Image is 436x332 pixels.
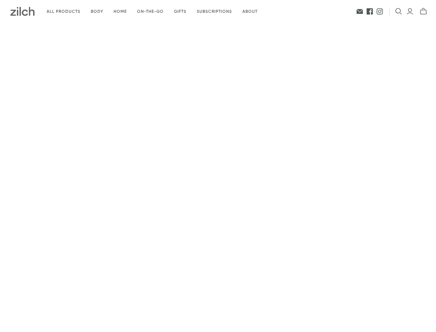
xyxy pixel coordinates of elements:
[192,3,237,20] a: Subscriptions
[418,8,429,15] button: mini-cart-toggle
[108,3,132,20] a: Home
[406,8,414,15] a: Login
[41,3,86,20] a: All products
[132,3,169,20] a: On-the-go
[10,7,35,16] img: Zilch has done the hard yards and handpicked the best ethical and sustainable products for you an...
[237,3,263,20] a: About
[395,8,402,15] button: Open search
[169,3,192,20] a: Gifts
[86,3,108,20] a: Body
